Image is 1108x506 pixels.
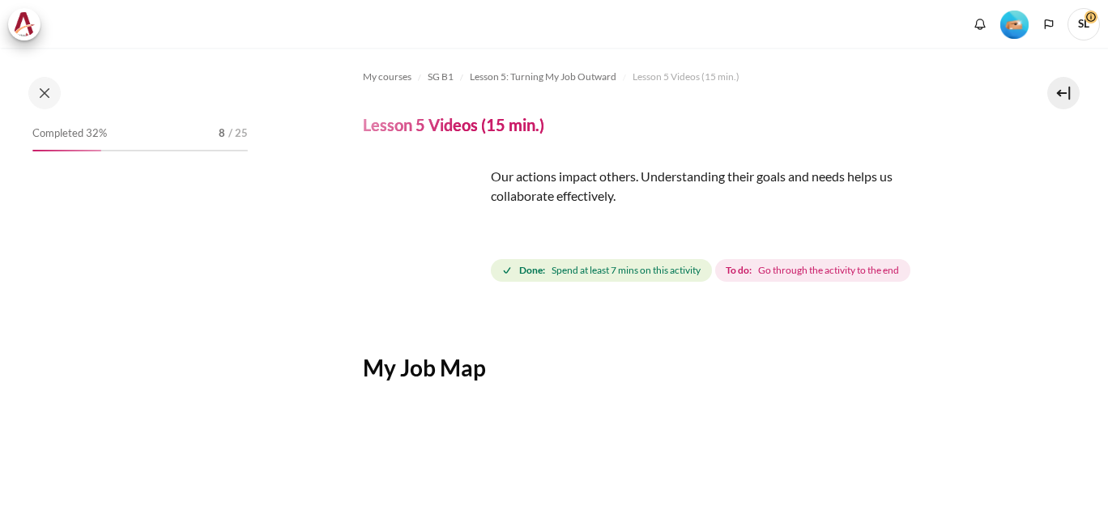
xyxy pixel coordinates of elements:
[363,70,411,84] span: My courses
[470,67,616,87] a: Lesson 5: Turning My Job Outward
[13,12,36,36] img: Architeck
[363,67,411,87] a: My courses
[32,150,101,151] div: 32%
[1068,8,1100,40] a: User menu
[363,64,993,90] nav: Navigation bar
[363,114,544,135] h4: Lesson 5 Videos (15 min.)
[968,12,992,36] div: Show notification window with no new notifications
[726,263,752,278] strong: To do:
[8,8,49,40] a: Architeck Architeck
[228,125,248,142] span: / 25
[491,256,914,285] div: Completion requirements for Lesson 5 Videos (15 min.)
[470,70,616,84] span: Lesson 5: Turning My Job Outward
[519,263,545,278] strong: Done:
[994,9,1035,39] a: Level #2
[1000,9,1029,39] div: Level #2
[1000,11,1029,39] img: Level #2
[1068,8,1100,40] span: SL
[758,263,899,278] span: Go through the activity to the end
[363,353,993,382] h2: My Job Map
[633,70,739,84] span: Lesson 5 Videos (15 min.)
[363,167,930,206] p: Our actions impact others. Understanding their goals and needs helps us collaborate effectively.
[32,125,107,142] span: Completed 32%
[1037,12,1061,36] button: Languages
[633,67,739,87] a: Lesson 5 Videos (15 min.)
[363,167,484,288] img: srdr
[428,67,454,87] a: SG B1
[552,263,701,278] span: Spend at least 7 mins on this activity
[219,125,225,142] span: 8
[428,70,454,84] span: SG B1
